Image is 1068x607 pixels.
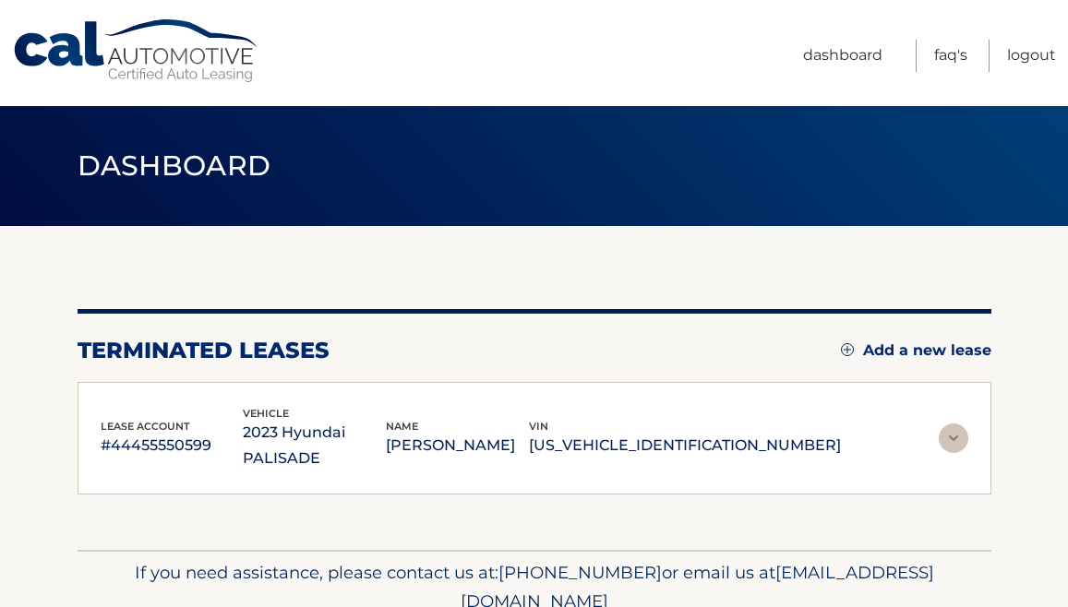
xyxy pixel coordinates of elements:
[78,337,330,364] h2: terminated leases
[101,420,190,433] span: lease account
[529,433,841,458] p: [US_VEHICLE_IDENTIFICATION_NUMBER]
[841,341,991,360] a: Add a new lease
[803,40,882,72] a: Dashboard
[386,420,418,433] span: name
[939,423,968,453] img: accordion-rest.svg
[386,433,529,458] p: [PERSON_NAME]
[78,149,271,183] span: Dashboard
[243,420,386,471] p: 2023 Hyundai PALISADE
[841,343,854,356] img: add.svg
[498,562,662,583] span: [PHONE_NUMBER]
[243,407,289,420] span: vehicle
[12,18,261,84] a: Cal Automotive
[529,420,548,433] span: vin
[934,40,967,72] a: FAQ's
[101,433,244,458] p: #44455550599
[1007,40,1056,72] a: Logout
